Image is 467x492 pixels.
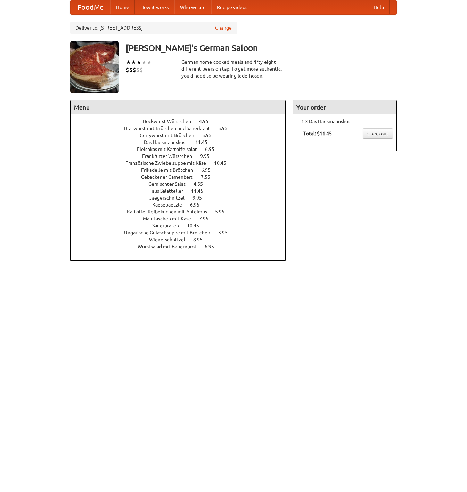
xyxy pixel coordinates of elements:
b: Total: $11.45 [303,131,332,136]
a: Checkout [363,128,393,139]
span: Gemischter Salat [148,181,192,187]
a: Bratwurst mit Brötchen und Sauerkraut 5.95 [124,126,240,131]
li: 1 × Das Hausmannskost [296,118,393,125]
span: 8.95 [193,237,210,242]
span: 6.95 [201,167,218,173]
a: Gemischter Salat 4.55 [148,181,216,187]
span: 10.45 [187,223,206,228]
a: Currywurst mit Brötchen 5.95 [140,132,224,138]
span: Gebackener Camenbert [141,174,200,180]
a: How it works [135,0,174,14]
li: ★ [141,58,147,66]
span: Kaesepaetzle [152,202,189,208]
a: Ungarische Gulaschsuppe mit Brötchen 3.95 [124,230,240,235]
span: 11.45 [191,188,210,194]
span: Kartoffel Reibekuchen mit Apfelmus [127,209,214,215]
a: Wurstsalad mit Bauernbrot 6.95 [138,244,227,249]
span: Sauerbraten [152,223,186,228]
a: Change [215,24,232,31]
span: Das Hausmannskost [144,139,194,145]
span: 10.45 [214,160,233,166]
a: Help [368,0,390,14]
li: ★ [147,58,152,66]
a: Bockwurst Würstchen 4.95 [143,119,221,124]
span: 6.95 [205,146,221,152]
a: Wienerschnitzel 8.95 [149,237,215,242]
span: Bratwurst mit Brötchen und Sauerkraut [124,126,217,131]
a: Frankfurter Würstchen 9.95 [142,153,222,159]
li: $ [136,66,140,74]
span: 5.95 [202,132,219,138]
h4: Menu [71,100,285,114]
span: Frankfurter Würstchen [142,153,199,159]
li: $ [129,66,133,74]
span: Currywurst mit Brötchen [140,132,201,138]
a: Das Hausmannskost 11.45 [144,139,220,145]
a: Kaesepaetzle 6.95 [152,202,212,208]
li: ★ [131,58,136,66]
img: angular.jpg [70,41,119,93]
span: 9.95 [200,153,216,159]
a: Who we are [174,0,211,14]
span: 5.95 [218,126,235,131]
a: Maultaschen mit Käse 7.95 [143,216,221,221]
span: 3.95 [218,230,235,235]
a: Fleishkas mit Kartoffelsalat 6.95 [137,146,227,152]
a: Home [110,0,135,14]
a: Französische Zwiebelsuppe mit Käse 10.45 [125,160,239,166]
li: ★ [126,58,131,66]
span: 6.95 [190,202,206,208]
span: Bockwurst Würstchen [143,119,198,124]
span: Ungarische Gulaschsuppe mit Brötchen [124,230,217,235]
span: 6.95 [205,244,221,249]
span: 5.95 [215,209,231,215]
span: Frikadelle mit Brötchen [141,167,200,173]
li: $ [126,66,129,74]
span: Wurstsalad mit Bauernbrot [138,244,204,249]
div: German home-cooked meals and fifty-eight different beers on tap. To get more authentic, you'd nee... [181,58,286,79]
a: Jaegerschnitzel 9.95 [149,195,215,201]
span: 4.55 [194,181,210,187]
a: Gebackener Camenbert 7.55 [141,174,223,180]
a: Recipe videos [211,0,253,14]
span: Maultaschen mit Käse [143,216,198,221]
li: ★ [136,58,141,66]
span: Wienerschnitzel [149,237,192,242]
span: Haus Salatteller [148,188,190,194]
span: 4.95 [199,119,215,124]
li: $ [140,66,143,74]
a: FoodMe [71,0,110,14]
a: Frikadelle mit Brötchen 6.95 [141,167,223,173]
a: Kartoffel Reibekuchen mit Apfelmus 5.95 [127,209,237,215]
span: Französische Zwiebelsuppe mit Käse [125,160,213,166]
div: Deliver to: [STREET_ADDRESS] [70,22,237,34]
span: 7.55 [201,174,217,180]
span: 11.45 [195,139,214,145]
span: 9.95 [192,195,209,201]
li: $ [133,66,136,74]
span: 7.95 [199,216,215,221]
a: Sauerbraten 10.45 [152,223,212,228]
a: Haus Salatteller 11.45 [148,188,216,194]
h4: Your order [293,100,396,114]
span: Jaegerschnitzel [149,195,191,201]
span: Fleishkas mit Kartoffelsalat [137,146,204,152]
h3: [PERSON_NAME]'s German Saloon [126,41,397,55]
